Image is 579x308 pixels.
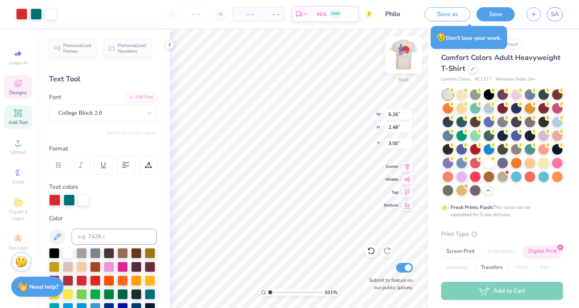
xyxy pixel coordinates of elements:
label: Submit to feature on our public gallery. [365,277,413,291]
div: Applique [441,262,473,274]
span: Designs [9,89,27,96]
div: Color [49,214,157,223]
span: – – [238,10,254,19]
span: Bottom [384,203,398,208]
label: Text colors [49,182,78,192]
button: Save [476,7,515,21]
span: Center [384,164,398,170]
span: Image AI [9,60,28,66]
div: Don’t lose your work. [431,26,507,49]
span: Upload [10,149,26,155]
span: N/A [317,10,326,19]
span: Clipart & logos [4,209,32,221]
input: e.g. 7428 c [72,229,157,245]
strong: Need help? [29,283,58,291]
div: Print Type [441,229,563,239]
div: Text Tool [49,74,157,85]
div: Format [49,144,158,153]
span: Minimum Order: 24 + [496,76,536,83]
span: # C1717 [475,76,492,83]
span: 101 % [324,289,337,296]
img: Back [388,39,420,71]
div: Vinyl [510,262,533,274]
div: Embroidery [482,246,521,258]
a: SA [547,7,563,21]
div: Foil [535,262,554,274]
span: Comfort Colors Adult Heavyweight T-Shirt [441,53,561,73]
span: Personalized Names [63,43,92,54]
span: Comfort Colors [441,76,471,83]
span: Middle [384,177,398,182]
button: Switch to Greek Letters [107,130,157,136]
label: Font [49,93,61,102]
button: Save as [425,7,470,21]
span: – – [263,10,279,19]
div: Transfers [476,262,508,274]
input: – – [180,7,211,21]
input: Untitled Design [379,6,419,22]
span: Add Text [8,119,28,126]
span: 😥 [436,32,446,43]
div: This color can be expedited for 5 day delivery. [451,204,550,218]
span: Top [384,190,398,195]
span: SA [551,10,559,19]
div: Add Font [125,93,157,102]
span: FREE [331,11,340,17]
span: Personalized Numbers [118,43,146,54]
div: Back [398,76,409,83]
strong: Fresh Prints Flash: [451,204,493,211]
span: Decorate [8,245,28,251]
div: Screen Print [441,246,480,258]
div: Digital Print [523,246,562,258]
span: Greek [12,179,25,185]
